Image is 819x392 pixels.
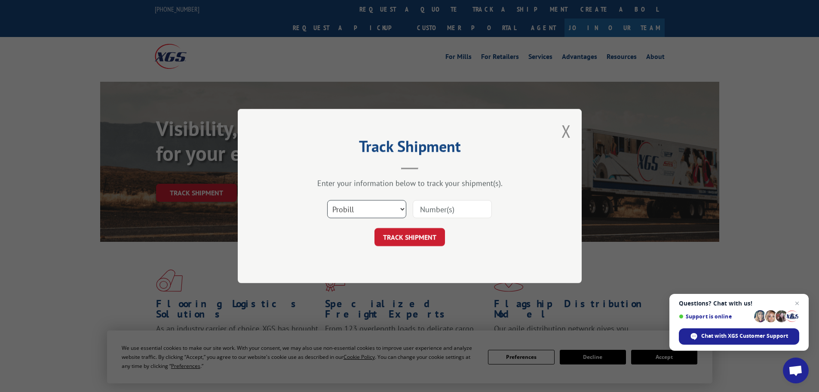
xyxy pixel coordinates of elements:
[374,228,445,246] button: TRACK SHIPMENT
[281,178,539,188] div: Enter your information below to track your shipment(s).
[413,200,492,218] input: Number(s)
[561,120,571,142] button: Close modal
[701,332,788,340] span: Chat with XGS Customer Support
[679,328,799,345] span: Chat with XGS Customer Support
[783,358,809,383] a: Open chat
[679,300,799,307] span: Questions? Chat with us!
[281,140,539,157] h2: Track Shipment
[679,313,751,320] span: Support is online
